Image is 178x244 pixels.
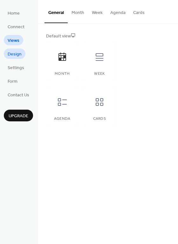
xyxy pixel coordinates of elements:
div: Agenda [52,117,72,121]
a: Form [4,76,21,86]
span: Home [8,10,20,17]
a: Design [4,48,25,59]
div: Default view [46,33,169,40]
div: Cards [90,117,109,121]
span: Form [8,78,17,85]
a: Views [4,35,23,45]
span: Upgrade [9,113,28,119]
span: Settings [8,65,24,71]
span: Views [8,37,19,44]
div: Month [52,72,72,76]
a: Contact Us [4,89,33,100]
div: Week [90,72,109,76]
a: Settings [4,62,28,73]
span: Connect [8,24,24,30]
span: Design [8,51,22,58]
a: Home [4,8,24,18]
span: Contact Us [8,92,29,99]
button: Upgrade [4,110,33,121]
a: Connect [4,21,28,32]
